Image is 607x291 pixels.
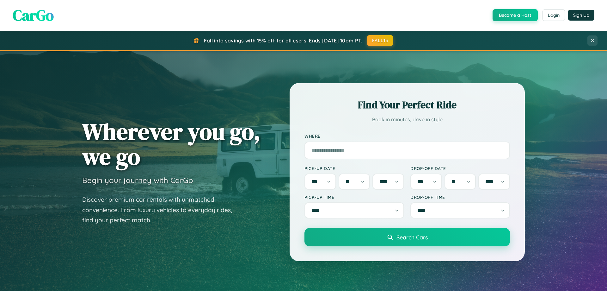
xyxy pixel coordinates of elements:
label: Drop-off Date [410,166,510,171]
label: Where [304,134,510,139]
span: CarGo [13,5,54,26]
h1: Wherever you go, we go [82,119,261,169]
p: Book in minutes, drive in style [304,115,510,124]
span: Search Cars [396,234,428,241]
span: Fall into savings with 15% off for all users! Ends [DATE] 10am PT. [204,37,362,44]
button: Search Cars [304,228,510,246]
h3: Begin your journey with CarGo [82,175,193,185]
label: Pick-up Date [304,166,404,171]
h2: Find Your Perfect Ride [304,98,510,112]
label: Drop-off Time [410,194,510,200]
button: Login [543,9,565,21]
label: Pick-up Time [304,194,404,200]
button: Become a Host [493,9,538,21]
button: FALL15 [367,35,394,46]
p: Discover premium car rentals with unmatched convenience. From luxury vehicles to everyday rides, ... [82,194,240,225]
button: Sign Up [568,10,594,21]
